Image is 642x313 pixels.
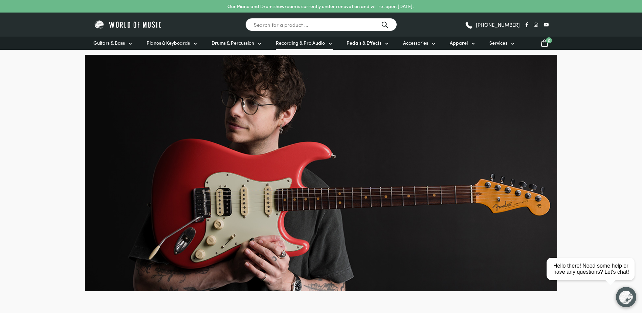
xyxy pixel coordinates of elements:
span: Accessories [403,39,428,46]
span: [PHONE_NUMBER] [476,22,520,27]
iframe: Chat with our support team [544,238,642,313]
input: Search for a product ... [245,18,397,31]
span: 0 [546,37,552,43]
span: Drums & Percussion [212,39,254,46]
img: World of Music [93,19,163,30]
span: Apparel [450,39,468,46]
span: Recording & Pro Audio [276,39,325,46]
span: Guitars & Bass [93,39,125,46]
a: [PHONE_NUMBER] [465,20,520,30]
img: Fender-Ultraluxe-Hero [85,55,557,291]
p: Our Piano and Drum showroom is currently under renovation and will re-open [DATE]. [227,3,414,10]
span: Services [489,39,507,46]
span: Pianos & Keyboards [147,39,190,46]
span: Pedals & Effects [347,39,381,46]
